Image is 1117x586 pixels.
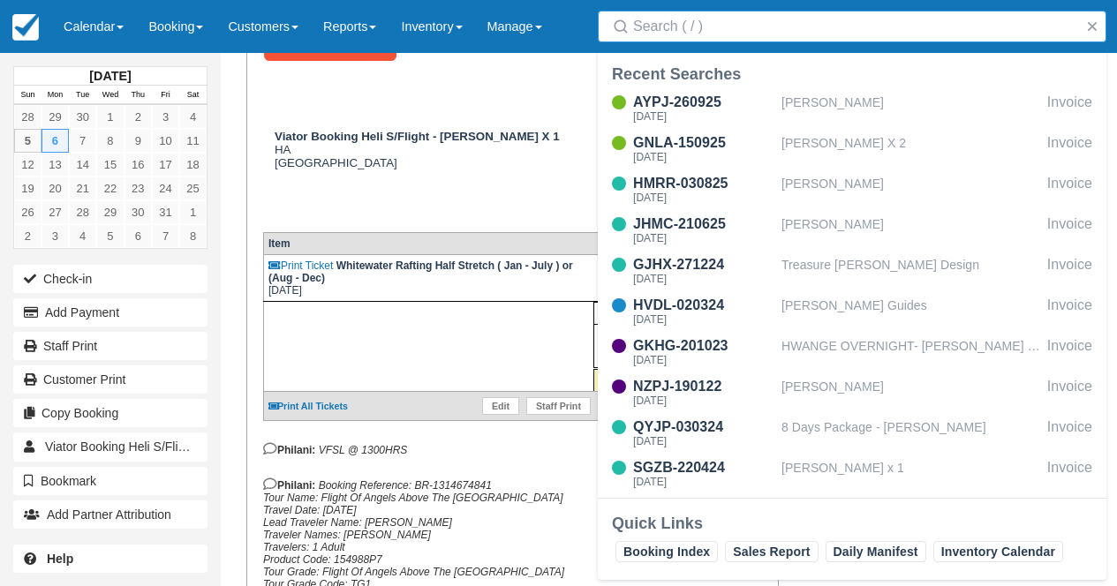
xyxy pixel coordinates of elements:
span: Viator Booking Heli S/Flight - [PERSON_NAME] X 1 [45,439,330,454]
a: 23 [125,177,152,200]
a: 6 [125,224,152,248]
img: checkfront-main-nav-mini-logo.png [12,14,39,41]
a: 25 [179,177,207,200]
th: Mon [42,86,69,105]
th: Sat [179,86,207,105]
button: Check-in [13,265,208,293]
a: 5 [14,129,42,153]
a: Booking Index [615,541,718,562]
div: [DATE] [633,395,774,406]
input: Search ( / ) [633,11,1078,42]
td: 1 @ $140.00 [594,255,713,302]
th: Rate [594,233,713,255]
strong: Viator Booking Heli S/Flight - [PERSON_NAME] X 1 [275,130,560,143]
div: Invoice [1047,132,1092,166]
a: 27 [42,200,69,224]
a: Daily Manifest [826,541,926,562]
a: 22 [96,177,124,200]
th: Item [263,233,593,255]
div: QYJP-030324 [633,417,774,438]
a: 14 [69,153,96,177]
th: Total: [594,325,713,347]
a: 7 [152,224,179,248]
div: 8 Days Package - [PERSON_NAME] [781,417,1040,450]
a: 2 [14,224,42,248]
a: 3 [42,224,69,248]
a: Help [13,545,208,573]
a: 20 [42,177,69,200]
a: 15 [96,153,124,177]
button: Copy Booking [13,399,208,427]
div: [PERSON_NAME] Guides [781,295,1040,328]
a: 5 [96,224,124,248]
div: Invoice [1047,417,1092,450]
a: QYJP-030324[DATE]8 Days Package - [PERSON_NAME]Invoice [598,417,1106,450]
a: GJHX-271224[DATE]Treasure [PERSON_NAME] DesignInvoice [598,254,1106,288]
strong: Philani: [263,479,315,492]
div: Invoice [1047,173,1092,207]
a: 2 [125,105,152,129]
th: Thu [125,86,152,105]
a: Viator Booking Heli S/Flight - [PERSON_NAME] X 1 [13,432,208,461]
a: Print Ticket [268,259,333,272]
div: [DATE] [633,111,774,122]
a: 31 [152,200,179,224]
a: Inventory Calendar [933,541,1063,562]
a: 12 [14,153,42,177]
strong: Philani: [263,444,315,456]
div: SGZB-220424 [633,457,774,478]
a: 26 [14,200,42,224]
a: SGZB-220424[DATE][PERSON_NAME] x 1Invoice [598,457,1106,491]
th: Fri [152,86,179,105]
a: 1 [96,105,124,129]
div: Invoice [1047,254,1092,288]
th: Wed [96,86,124,105]
button: Add Payment [13,298,208,327]
a: 28 [14,105,42,129]
button: Bookmark [13,467,208,495]
div: [PERSON_NAME] [781,214,1040,247]
div: [DATE] [633,477,774,487]
div: [DATE] [633,355,774,365]
div: Treasure [PERSON_NAME] Design [781,254,1040,288]
a: 19 [14,177,42,200]
a: Print All Tickets [268,401,348,411]
div: [DATE] [633,152,774,162]
a: JHMC-210625[DATE][PERSON_NAME]Invoice [598,214,1106,247]
a: 29 [42,105,69,129]
a: 30 [125,200,152,224]
div: HVDL-020324 [633,295,774,316]
a: HMRR-030825[DATE][PERSON_NAME]Invoice [598,173,1106,207]
div: [PERSON_NAME] [781,92,1040,125]
a: Sales Report [725,541,818,562]
a: 4 [69,224,96,248]
div: [DATE] [633,274,774,284]
div: Invoice [1047,214,1092,247]
div: AYPJ-260925 [633,92,774,113]
a: NZPJ-190122[DATE][PERSON_NAME]Invoice [598,376,1106,409]
a: 1 [179,200,207,224]
a: 13 [42,153,69,177]
a: 9 [125,129,152,153]
a: 6 [42,129,69,153]
a: Customer Print [13,365,208,394]
div: Invoice [1047,92,1092,125]
div: [DATE] [633,233,774,244]
a: AYPJ-260925[DATE][PERSON_NAME]Invoice [598,92,1106,125]
div: [DATE] [633,192,774,203]
th: Sun [14,86,42,105]
a: GNLA-150925[DATE][PERSON_NAME] X 2Invoice [598,132,1106,166]
th: Tue [69,86,96,105]
a: 10 [152,129,179,153]
button: Add Partner Attribution [13,500,208,529]
a: 21 [69,177,96,200]
a: 17 [152,153,179,177]
em: VFSL @ 1300HRS [319,444,408,456]
strong: Whitewater Rafting Half Stretch ( Jan - July ) or (Aug - Dec) [268,259,573,284]
div: [PERSON_NAME] [781,376,1040,409]
td: [DATE] [263,255,593,302]
a: 8 [96,129,124,153]
th: Amount Paid: [594,346,713,369]
a: Staff Print [526,397,591,415]
a: 30 [69,105,96,129]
